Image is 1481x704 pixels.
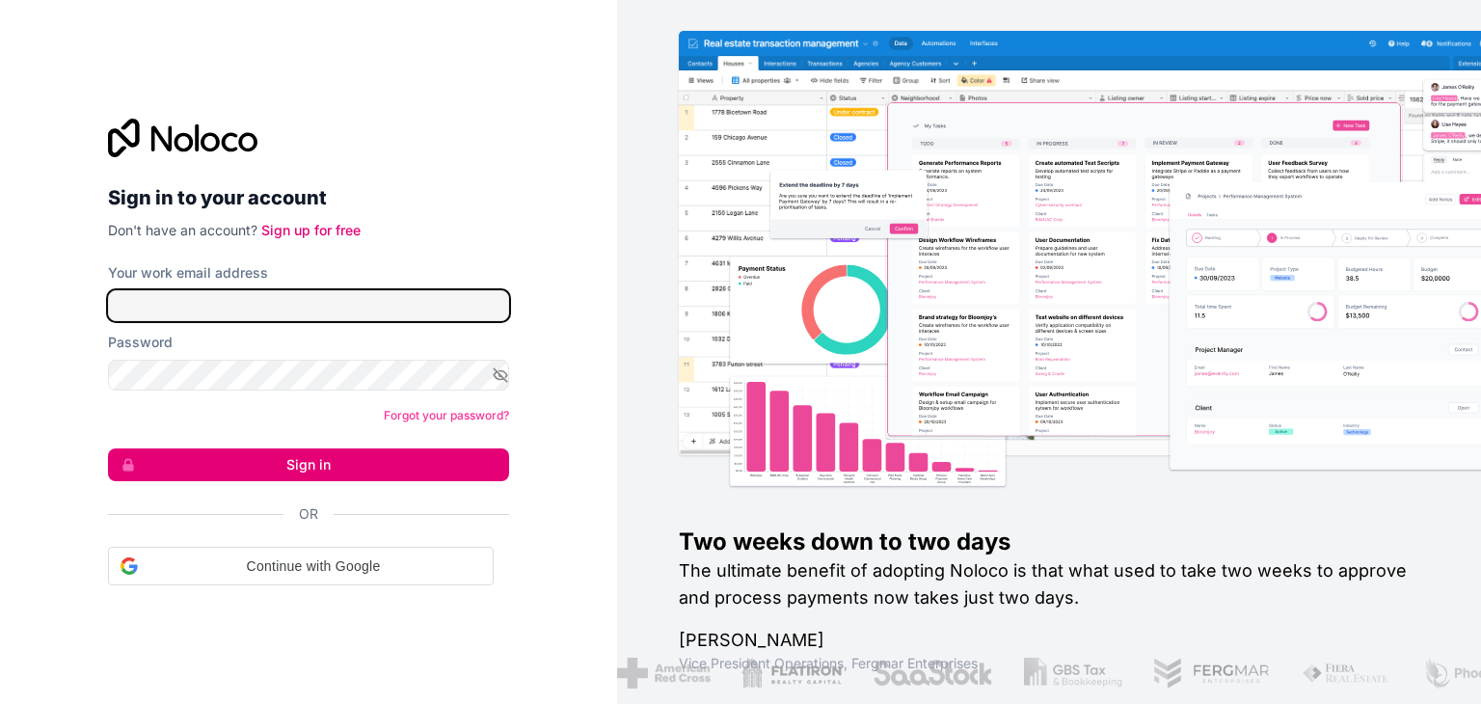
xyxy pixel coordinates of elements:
[679,557,1419,611] h2: The ultimate benefit of adopting Noloco is that what used to take two weeks to approve and proces...
[679,627,1419,654] h1: [PERSON_NAME]
[108,333,173,352] label: Password
[108,222,257,238] span: Don't have an account?
[616,658,710,689] img: /assets/american-red-cross-BAupjrZR.png
[146,556,481,577] span: Continue with Google
[108,263,268,283] label: Your work email address
[679,654,1419,673] h1: Vice President Operations , Fergmar Enterprises
[108,360,509,391] input: Password
[299,504,318,524] span: Or
[108,448,509,481] button: Sign in
[679,527,1419,557] h1: Two weeks down to two days
[108,290,509,321] input: Email address
[384,408,509,422] a: Forgot your password?
[261,222,361,238] a: Sign up for free
[108,180,509,215] h2: Sign in to your account
[108,547,494,585] div: Continue with Google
